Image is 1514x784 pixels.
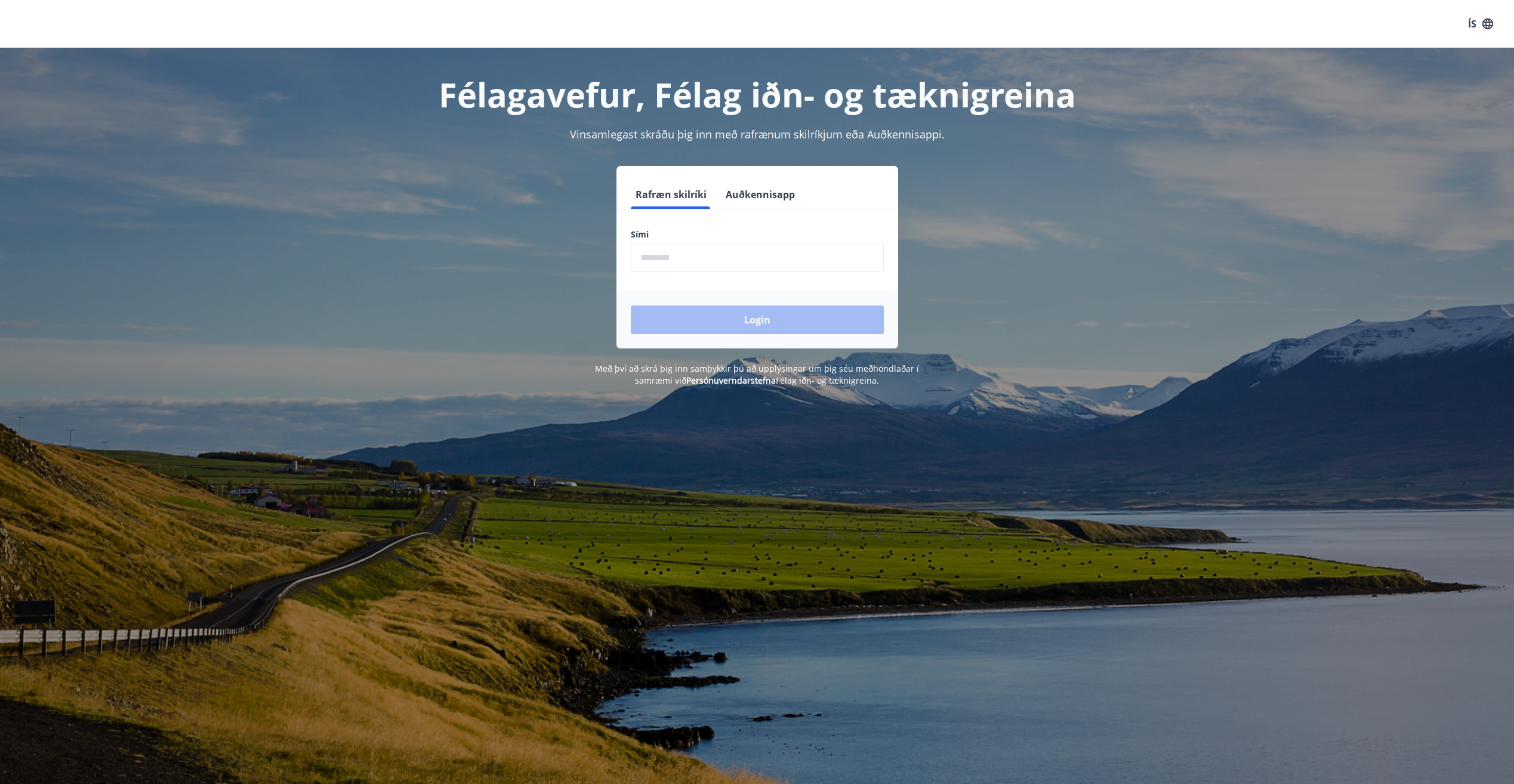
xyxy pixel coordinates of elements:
span: Með því að skrá þig inn samþykkir þú að upplýsingar um þig séu meðhöndlaðar í samræmi við Félag i... [595,363,919,386]
button: ÍS [1461,13,1500,35]
button: Rafræn skilríki [631,180,711,209]
a: Persónuverndarstefna [686,375,776,386]
span: Vinsamlegast skráðu þig inn með rafrænum skilríkjum eða Auðkennisappi. [570,127,945,141]
h1: Félagavefur, Félag iðn- og tæknigreina [342,72,1173,117]
label: Sími [631,229,884,240]
button: Auðkennisapp [721,180,800,209]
